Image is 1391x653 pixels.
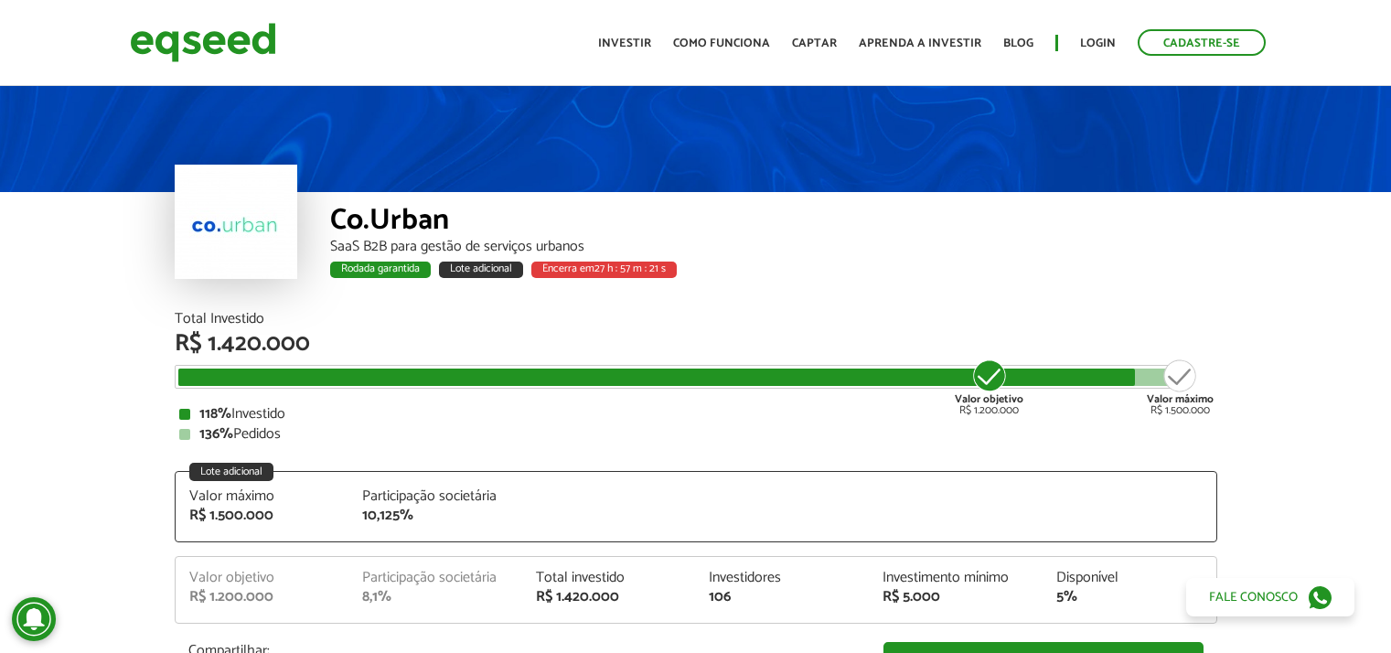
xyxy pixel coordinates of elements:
[362,571,508,585] div: Participação societária
[362,508,508,523] div: 10,125%
[536,571,682,585] div: Total investido
[130,18,276,67] img: EqSeed
[189,463,273,481] div: Lote adicional
[531,262,677,278] div: Encerra em
[1147,358,1214,416] div: R$ 1.500.000
[709,571,855,585] div: Investidores
[792,37,837,49] a: Captar
[859,37,981,49] a: Aprenda a investir
[1056,571,1203,585] div: Disponível
[1003,37,1033,49] a: Blog
[1138,29,1266,56] a: Cadastre-se
[189,508,336,523] div: R$ 1.500.000
[189,590,336,605] div: R$ 1.200.000
[536,590,682,605] div: R$ 1.420.000
[189,489,336,504] div: Valor máximo
[199,422,233,446] strong: 136%
[330,262,431,278] div: Rodada garantida
[179,427,1213,442] div: Pedidos
[673,37,770,49] a: Como funciona
[598,37,651,49] a: Investir
[362,489,508,504] div: Participação societária
[175,332,1217,356] div: R$ 1.420.000
[883,590,1029,605] div: R$ 5.000
[189,571,336,585] div: Valor objetivo
[1080,37,1116,49] a: Login
[1186,578,1354,616] a: Fale conosco
[362,590,508,605] div: 8,1%
[439,262,523,278] div: Lote adicional
[199,401,231,426] strong: 118%
[330,240,1217,254] div: SaaS B2B para gestão de serviços urbanos
[883,571,1029,585] div: Investimento mínimo
[594,260,666,277] span: 27 h : 57 m : 21 s
[955,391,1023,408] strong: Valor objetivo
[709,590,855,605] div: 106
[179,407,1213,422] div: Investido
[330,206,1217,240] div: Co.Urban
[955,358,1023,416] div: R$ 1.200.000
[175,312,1217,326] div: Total Investido
[1147,391,1214,408] strong: Valor máximo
